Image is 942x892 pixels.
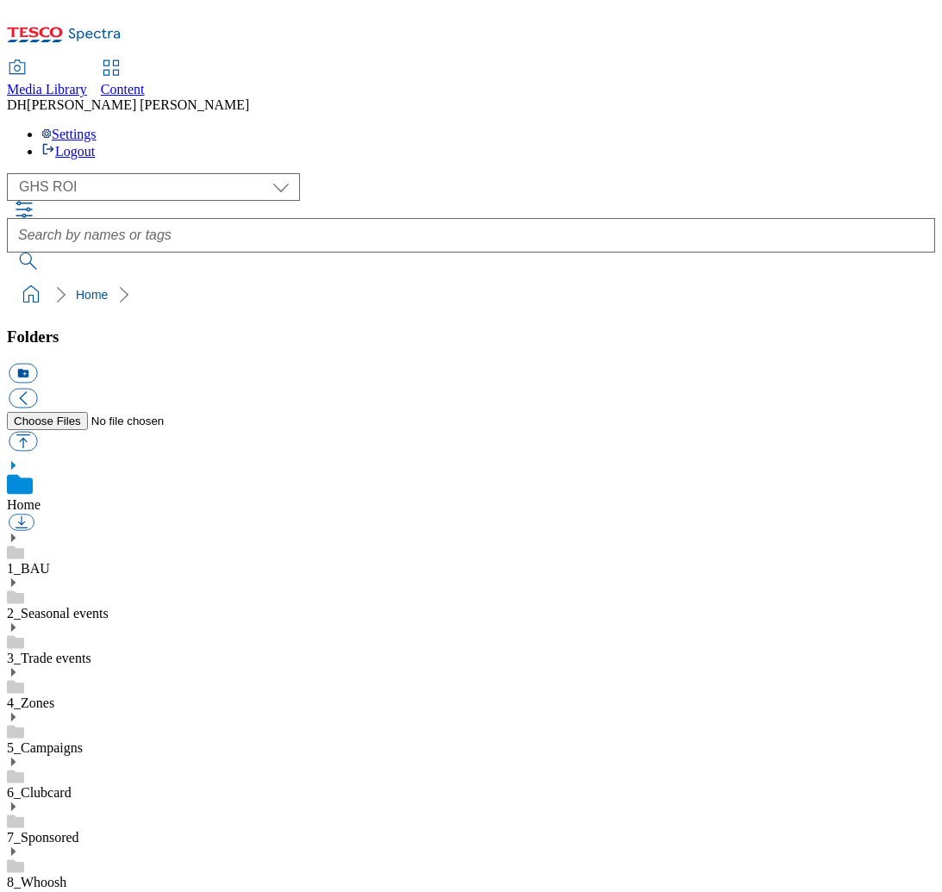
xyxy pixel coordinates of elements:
[7,830,79,845] a: 7_Sponsored
[7,875,66,889] a: 8_Whoosh
[7,97,27,112] span: DH
[17,281,45,309] a: home
[7,82,87,97] span: Media Library
[101,82,145,97] span: Content
[41,144,95,159] a: Logout
[76,288,108,302] a: Home
[27,97,249,112] span: [PERSON_NAME] [PERSON_NAME]
[7,606,109,621] a: 2_Seasonal events
[7,740,83,755] a: 5_Campaigns
[7,497,41,512] a: Home
[7,785,72,800] a: 6_Clubcard
[7,651,91,665] a: 3_Trade events
[7,696,54,710] a: 4_Zones
[7,278,935,311] nav: breadcrumb
[41,127,97,141] a: Settings
[7,218,935,253] input: Search by names or tags
[101,61,145,97] a: Content
[7,561,50,576] a: 1_BAU
[7,61,87,97] a: Media Library
[7,327,935,346] h3: Folders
